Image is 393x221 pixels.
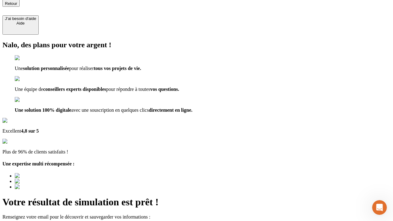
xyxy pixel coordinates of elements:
[5,21,36,25] div: Aide
[2,161,391,167] h4: Une expertise multi récompensée :
[5,16,36,21] div: J’ai besoin d'aide
[21,128,39,134] strong: 4,8 sur 5
[43,87,106,92] strong: conseillers experts disponibles
[15,66,141,71] span: Une pour réaliser
[5,1,17,6] span: Retour
[15,87,179,92] span: Une équipe de pour répondre à toutes
[15,55,41,61] img: checkmark
[15,76,41,82] img: checkmark
[15,107,193,113] span: avec une souscription en quelques clics
[2,196,391,208] h1: Votre résultat de simulation est prêt !
[15,97,41,103] img: checkmark
[2,128,39,134] span: Excellent
[2,139,33,144] img: reviews stars
[2,149,391,155] p: Plus de 96% de clients satisfaits !
[15,179,72,184] img: Best savings advice award
[2,15,39,35] button: J’ai besoin d'aideAide
[15,184,72,190] img: Best savings advice award
[15,173,72,179] img: Best savings advice award
[94,66,141,71] strong: tous vos projets de vie.
[150,87,179,92] strong: vos questions.
[372,200,387,215] iframe: Intercom live chat
[2,118,38,123] img: Google Review
[2,41,391,49] h2: Nalo, des plans pour votre argent !
[2,214,391,220] p: Renseignez votre email pour le découvrir et sauvegarder vos informations :
[15,107,71,113] strong: Une solution 100% digitale
[23,66,69,71] strong: solution personnalisée
[149,107,192,113] strong: directement en ligne.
